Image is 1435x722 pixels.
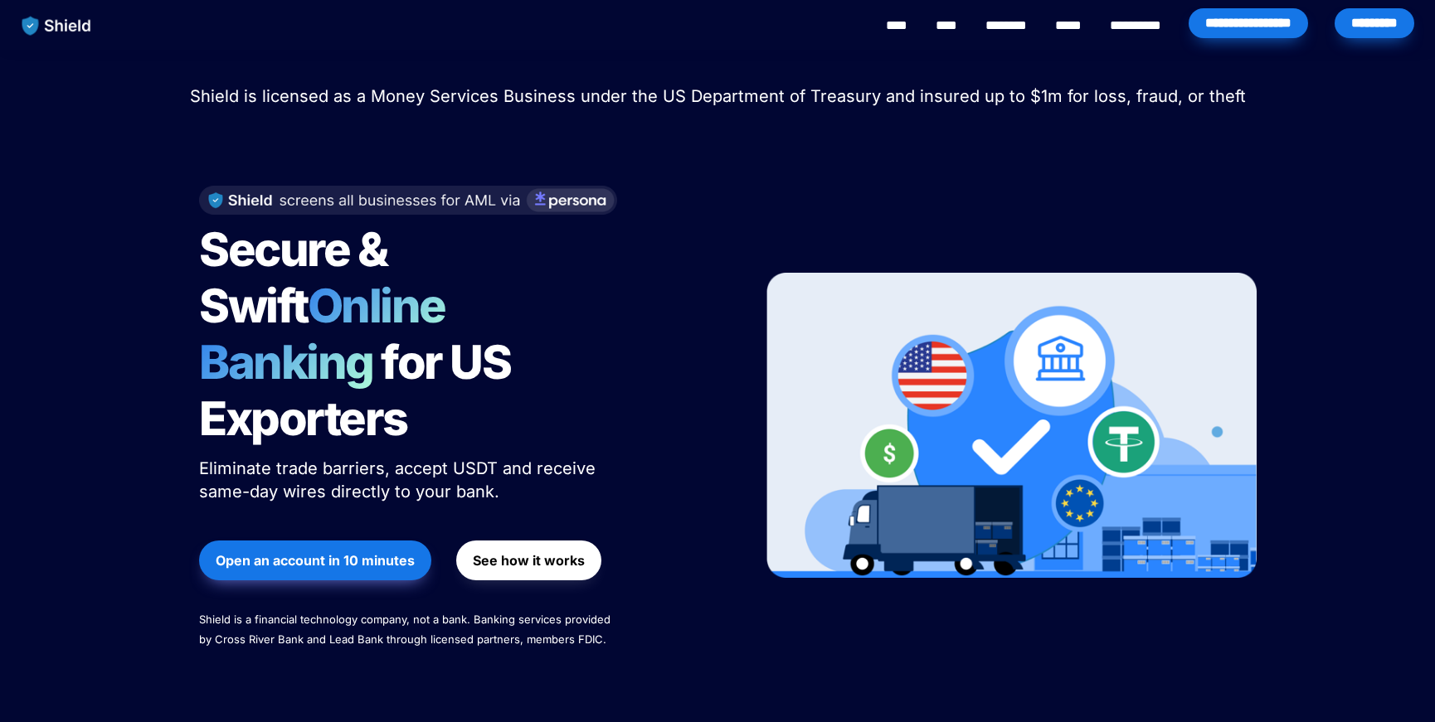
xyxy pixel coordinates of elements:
[14,8,100,43] img: website logo
[199,221,395,334] span: Secure & Swift
[199,458,601,502] span: Eliminate trade barriers, accept USDT and receive same-day wires directly to your bank.
[199,532,431,589] a: Open an account in 10 minutes
[456,540,601,580] button: See how it works
[473,552,585,569] strong: See how it works
[199,334,518,447] span: for US Exporters
[199,613,614,646] span: Shield is a financial technology company, not a bank. Banking services provided by Cross River Ba...
[199,540,431,580] button: Open an account in 10 minutes
[456,532,601,589] a: See how it works
[199,278,462,390] span: Online Banking
[190,86,1246,106] span: Shield is licensed as a Money Services Business under the US Department of Treasury and insured u...
[216,552,415,569] strong: Open an account in 10 minutes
